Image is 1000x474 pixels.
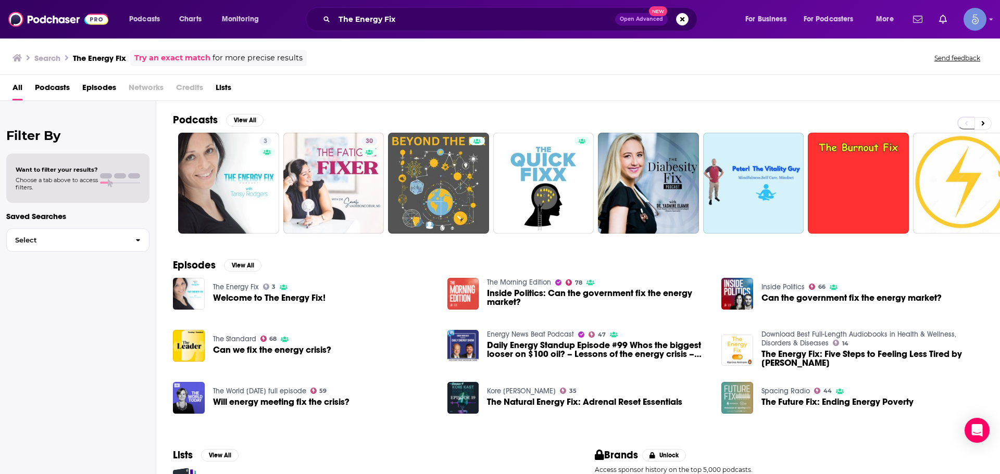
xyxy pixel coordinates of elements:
[761,330,956,348] a: Download Best Full-Length Audiobooks in Health & Wellness, Disorders & Diseases
[964,8,986,31] button: Show profile menu
[34,53,60,63] h3: Search
[316,7,707,31] div: Search podcasts, credits, & more...
[761,387,810,395] a: Spacing Radio
[179,12,202,27] span: Charts
[283,133,384,234] a: 30
[487,341,709,358] a: Daily Energy Standup Episode #99 Whos the biggest looser on $100 oil? – Lessons of the energy cri...
[833,340,848,346] a: 14
[818,285,826,289] span: 66
[172,11,208,28] a: Charts
[134,52,210,64] a: Try an exact match
[361,137,377,145] a: 30
[215,11,272,28] button: open menu
[178,133,279,234] a: 3
[222,12,259,27] span: Monitoring
[487,398,682,406] a: The Natural Energy Fix: Adrenal Reset Essentials
[761,398,914,406] a: The Future Fix: Ending Energy Poverty
[447,330,479,362] a: Daily Energy Standup Episode #99 Whos the biggest looser on $100 oil? – Lessons of the energy cri...
[6,128,149,143] h2: Filter By
[263,284,276,290] a: 3
[73,53,126,63] h3: The Energy Fix
[823,389,832,393] span: 44
[310,388,327,394] a: 59
[487,278,551,287] a: The Morning Edition
[569,389,577,393] span: 35
[804,12,854,27] span: For Podcasters
[642,449,686,462] button: Unlock
[269,337,277,341] span: 68
[173,259,261,272] a: EpisodesView All
[334,11,615,28] input: Search podcasts, credits, & more...
[620,17,663,22] span: Open Advanced
[876,12,894,27] span: More
[6,228,149,252] button: Select
[598,332,606,337] span: 47
[615,13,668,25] button: Open AdvancedNew
[931,54,983,62] button: Send feedback
[814,388,832,394] a: 44
[213,293,326,302] span: Welcome to The Energy Fix!
[935,10,951,28] a: Show notifications dropdown
[16,166,98,173] span: Want to filter your results?
[7,237,127,244] span: Select
[487,387,556,395] a: Kore Kast
[173,113,218,126] h2: Podcasts
[965,418,990,443] div: Open Intercom Messenger
[216,79,231,100] a: Lists
[721,278,753,310] img: Can the government fix the energy market?
[566,279,582,286] a: 78
[259,137,271,145] a: 3
[869,11,907,28] button: open menu
[272,285,276,289] span: 3
[761,350,983,367] a: The Energy Fix: Five Steps to Feeling Less Tired by Karina Antram
[842,341,848,346] span: 14
[260,336,277,342] a: 68
[487,289,709,306] a: Inside Politics: Can the government fix the energy market?
[575,280,582,285] span: 78
[12,79,22,100] a: All
[173,382,205,414] img: Will energy meeting fix the crisis?
[201,449,239,462] button: View All
[213,345,331,354] span: Can we fix the energy crisis?
[909,10,927,28] a: Show notifications dropdown
[8,9,108,29] img: Podchaser - Follow, Share and Rate Podcasts
[589,331,606,338] a: 47
[447,382,479,414] a: The Natural Energy Fix: Adrenal Reset Essentials
[264,136,267,147] span: 3
[35,79,70,100] a: Podcasts
[213,398,349,406] span: Will energy meeting fix the crisis?
[173,449,193,462] h2: Lists
[809,284,826,290] a: 66
[213,283,259,291] a: The Energy Fix
[213,52,303,64] span: for more precise results
[447,278,479,310] img: Inside Politics: Can the government fix the energy market?
[173,330,205,362] img: Can we fix the energy crisis?
[745,12,786,27] span: For Business
[173,449,239,462] a: ListsView All
[761,293,942,302] span: Can the government fix the energy market?
[82,79,116,100] a: Episodes
[176,79,203,100] span: Credits
[173,113,264,126] a: PodcastsView All
[122,11,173,28] button: open menu
[560,388,577,394] a: 35
[129,12,160,27] span: Podcasts
[366,136,373,147] span: 30
[721,335,753,366] img: The Energy Fix: Five Steps to Feeling Less Tired by Karina Antram
[595,466,983,473] p: Access sponsor history on the top 5,000 podcasts.
[173,259,216,272] h2: Episodes
[487,330,574,339] a: Energy News Beat Podcast
[964,8,986,31] img: User Profile
[6,211,149,221] p: Saved Searches
[721,382,753,414] img: The Future Fix: Ending Energy Poverty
